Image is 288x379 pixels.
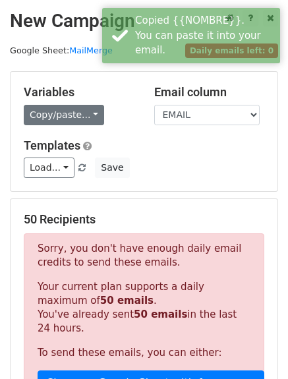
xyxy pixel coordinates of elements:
iframe: Chat Widget [222,316,288,379]
p: Sorry, you don't have enough daily email credits to send these emails. [38,242,250,270]
p: To send these emails, you can either: [38,346,250,360]
h5: Variables [24,85,134,100]
div: Copied {{NOMBRE}}. You can paste it into your email. [135,13,275,58]
a: Copy/paste... [24,105,104,125]
h5: Email column [154,85,265,100]
h5: 50 Recipients [24,212,264,227]
p: Your current plan supports a daily maximum of . You've already sent in the last 24 hours. [38,280,250,335]
div: Widget de chat [222,316,288,379]
small: Google Sheet: [10,45,113,55]
strong: 50 emails [100,295,154,306]
button: Save [95,158,129,178]
strong: 50 emails [134,308,187,320]
h2: New Campaign [10,10,278,32]
a: MailMerge [69,45,113,55]
a: Templates [24,138,80,152]
a: Load... [24,158,74,178]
